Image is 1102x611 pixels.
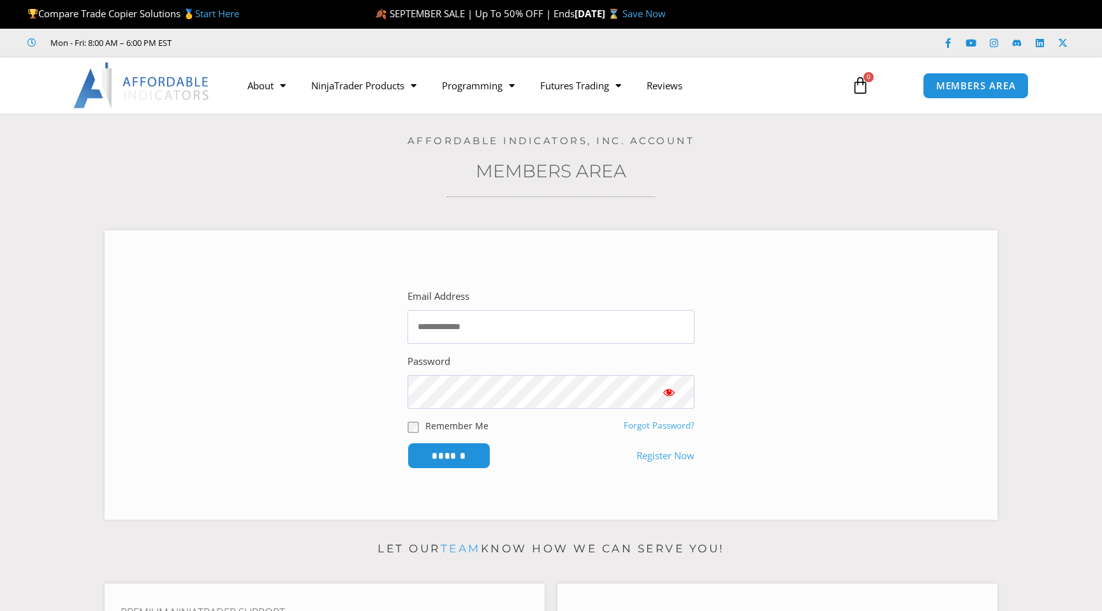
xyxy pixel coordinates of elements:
a: Futures Trading [527,71,634,100]
nav: Menu [235,71,837,100]
img: LogoAI | Affordable Indicators – NinjaTrader [73,63,210,108]
a: Register Now [636,447,694,465]
a: NinjaTrader Products [298,71,429,100]
a: MEMBERS AREA [923,73,1029,99]
a: Forgot Password? [624,420,694,431]
span: 🍂 SEPTEMBER SALE | Up To 50% OFF | Ends [375,7,575,20]
span: Compare Trade Copier Solutions 🥇 [27,7,239,20]
label: Password [408,353,450,371]
a: Affordable Indicators, Inc. Account [408,135,695,147]
p: Let our know how we can serve you! [105,539,997,559]
a: Programming [429,71,527,100]
label: Email Address [408,288,469,305]
img: 🏆 [28,9,38,18]
a: 0 [832,67,888,104]
a: Start Here [195,7,239,20]
a: About [235,71,298,100]
span: Mon - Fri: 8:00 AM – 6:00 PM EST [47,35,172,50]
a: Members Area [476,160,626,182]
a: Reviews [634,71,695,100]
span: 0 [863,72,874,82]
strong: [DATE] ⌛ [575,7,622,20]
a: team [441,542,481,555]
a: Save Now [622,7,666,20]
button: Show password [643,375,694,409]
span: MEMBERS AREA [936,81,1016,91]
label: Remember Me [425,419,489,432]
iframe: Customer reviews powered by Trustpilot [189,36,381,49]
